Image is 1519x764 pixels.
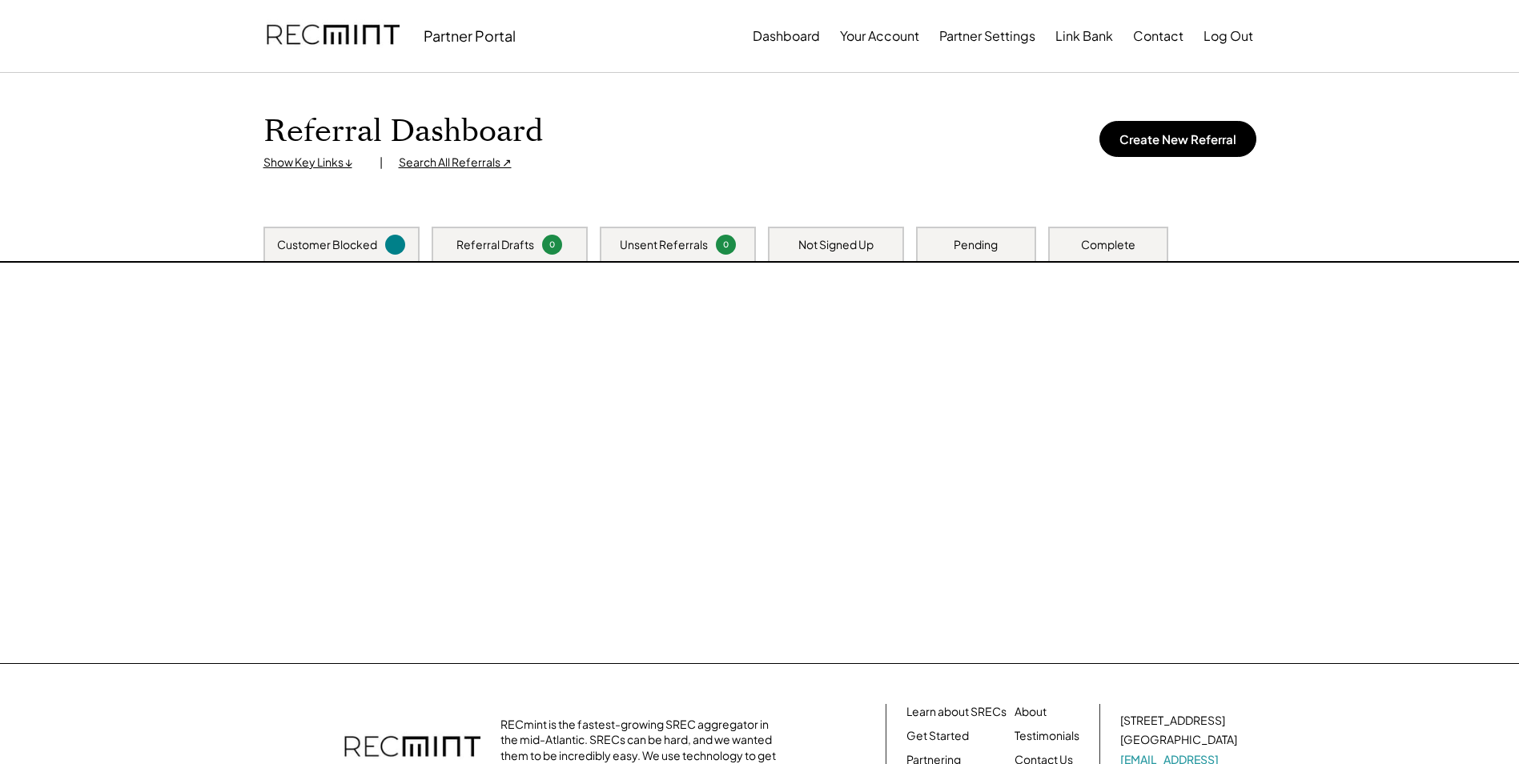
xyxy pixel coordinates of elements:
[798,237,874,253] div: Not Signed Up
[399,155,512,171] div: Search All Referrals ↗
[424,26,516,45] div: Partner Portal
[939,20,1035,52] button: Partner Settings
[545,239,560,251] div: 0
[753,20,820,52] button: Dashboard
[954,237,998,253] div: Pending
[1120,713,1225,729] div: [STREET_ADDRESS]
[456,237,534,253] div: Referral Drafts
[906,704,1007,720] a: Learn about SRECs
[263,155,364,171] div: Show Key Links ↓
[380,155,383,171] div: |
[1133,20,1183,52] button: Contact
[620,237,708,253] div: Unsent Referrals
[1015,704,1047,720] a: About
[277,237,377,253] div: Customer Blocked
[1099,121,1256,157] button: Create New Referral
[906,728,969,744] a: Get Started
[1204,20,1253,52] button: Log Out
[267,9,400,63] img: recmint-logotype%403x.png
[718,239,733,251] div: 0
[1055,20,1113,52] button: Link Bank
[1120,732,1237,748] div: [GEOGRAPHIC_DATA]
[263,113,543,151] h1: Referral Dashboard
[1015,728,1079,744] a: Testimonials
[840,20,919,52] button: Your Account
[1081,237,1135,253] div: Complete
